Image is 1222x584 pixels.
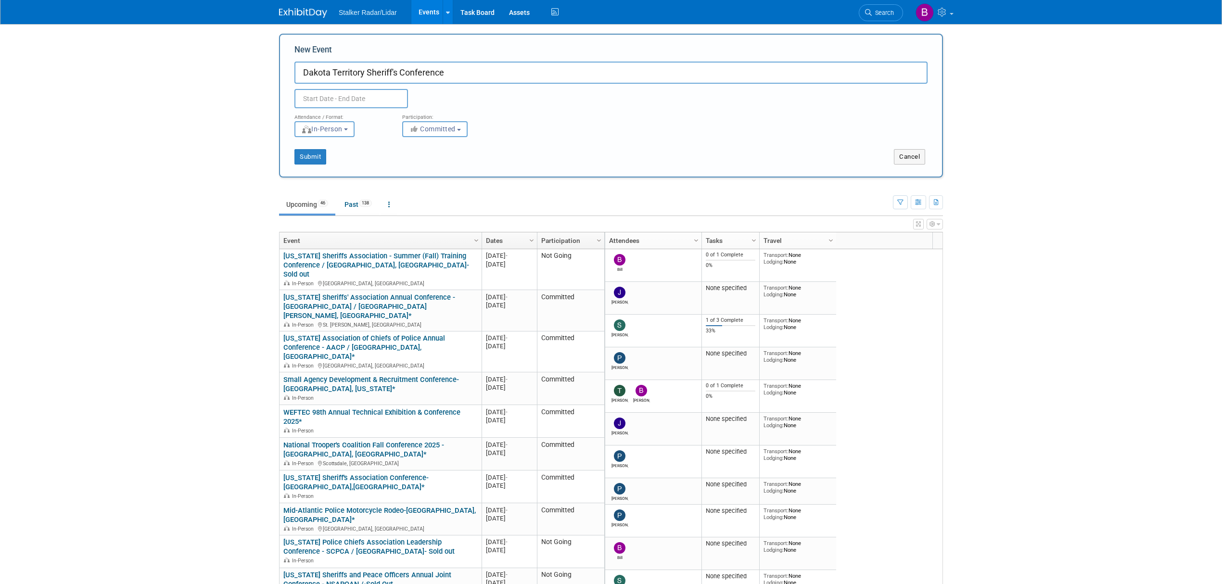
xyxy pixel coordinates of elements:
[284,363,290,368] img: In-Person Event
[284,493,290,498] img: In-Person Event
[595,237,603,244] span: Column Settings
[692,237,700,244] span: Column Settings
[706,393,756,400] div: 0%
[284,558,290,562] img: In-Person Event
[283,293,455,320] a: [US_STATE] Sheriffs' Association Annual Conference - [GEOGRAPHIC_DATA] / [GEOGRAPHIC_DATA][PERSON...
[486,441,533,449] div: [DATE]
[706,262,756,269] div: 0%
[283,538,455,556] a: [US_STATE] Police Chiefs Association Leadership Conference - SCPCA / [GEOGRAPHIC_DATA]- Sold out
[294,44,332,59] label: New Event
[614,352,625,364] img: Peter Bauer
[614,418,625,429] img: Joe Bartels
[706,507,756,515] div: None specified
[614,254,625,266] img: Bill Johnson
[283,524,477,533] div: [GEOGRAPHIC_DATA], [GEOGRAPHIC_DATA]
[614,287,625,298] img: Joe Bartels
[706,232,753,249] a: Tasks
[541,232,598,249] a: Participation
[764,382,789,389] span: Transport:
[486,571,533,579] div: [DATE]
[292,558,317,564] span: In-Person
[486,334,533,342] div: [DATE]
[764,232,830,249] a: Travel
[527,232,537,247] a: Column Settings
[764,415,833,429] div: None None
[283,320,477,329] div: St. [PERSON_NAME], [GEOGRAPHIC_DATA]
[764,415,789,422] span: Transport:
[486,232,531,249] a: Dates
[764,350,833,364] div: None None
[283,334,445,361] a: [US_STATE] Association of Chiefs of Police Annual Conference - AACP / [GEOGRAPHIC_DATA], [GEOGRAP...
[706,415,756,423] div: None specified
[636,385,647,396] img: Brooke Journet
[506,507,508,514] span: -
[292,395,317,401] span: In-Person
[284,395,290,400] img: In-Person Event
[614,450,625,462] img: Peter Bauer
[292,322,317,328] span: In-Person
[764,350,789,356] span: Transport:
[706,540,756,547] div: None specified
[614,483,625,495] img: Patrick Fagan
[486,449,533,457] div: [DATE]
[706,481,756,488] div: None specified
[537,249,604,290] td: Not Going
[486,482,533,490] div: [DATE]
[318,200,328,207] span: 46
[614,385,625,396] img: Tommy Yates
[284,322,290,327] img: In-Person Event
[506,441,508,448] span: -
[409,125,456,133] span: Committed
[283,375,459,393] a: Small Agency Development & Recruitment Conference- [GEOGRAPHIC_DATA], [US_STATE]*
[611,429,628,435] div: Joe Bartels
[611,364,628,370] div: Peter Bauer
[279,8,327,18] img: ExhibitDay
[764,448,789,455] span: Transport:
[506,408,508,416] span: -
[283,408,460,426] a: WEFTEC 98th Annual Technical Exhibition & Conference 2025*
[506,474,508,481] span: -
[614,319,625,331] img: Stephen Barlag
[764,356,784,363] span: Lodging:
[283,232,475,249] a: Event
[486,546,533,554] div: [DATE]
[706,572,756,580] div: None specified
[292,428,317,434] span: In-Person
[764,481,789,487] span: Transport:
[706,284,756,292] div: None specified
[537,438,604,470] td: Committed
[537,535,604,568] td: Not Going
[292,363,317,369] span: In-Person
[859,4,903,21] a: Search
[706,317,756,324] div: 1 of 3 Complete
[594,232,605,247] a: Column Settings
[764,487,784,494] span: Lodging:
[764,284,833,298] div: None None
[486,473,533,482] div: [DATE]
[827,237,835,244] span: Column Settings
[611,396,628,403] div: Tommy Yates
[764,540,833,554] div: None None
[486,416,533,424] div: [DATE]
[294,108,388,121] div: Attendance / Format:
[402,121,468,137] button: Committed
[764,389,784,396] span: Lodging:
[611,554,628,560] div: Bill Johnson
[486,375,533,383] div: [DATE]
[283,252,469,279] a: [US_STATE] Sheriffs Association - Summer (Fall) Training Conference / [GEOGRAPHIC_DATA], [GEOGRAP...
[283,473,429,491] a: [US_STATE] Sheriff's Association Conference- [GEOGRAPHIC_DATA],[GEOGRAPHIC_DATA]*
[506,293,508,301] span: -
[872,9,894,16] span: Search
[486,506,533,514] div: [DATE]
[337,195,379,214] a: Past138
[292,280,317,287] span: In-Person
[506,376,508,383] span: -
[537,331,604,372] td: Committed
[486,252,533,260] div: [DATE]
[292,460,317,467] span: In-Person
[294,62,928,84] input: Name of Trade Show / Conference
[359,200,372,207] span: 138
[764,507,833,521] div: None None
[537,290,604,331] td: Committed
[284,526,290,531] img: In-Person Event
